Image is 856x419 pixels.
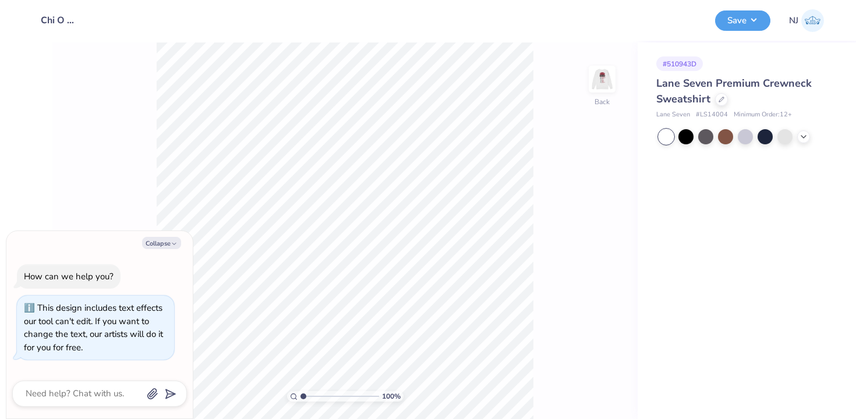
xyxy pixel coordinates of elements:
span: Minimum Order: 12 + [734,110,792,120]
img: Back [590,68,614,91]
div: Back [595,97,610,107]
span: # LS14004 [696,110,728,120]
div: How can we help you? [24,271,114,282]
span: Lane Seven Premium Crewneck Sweatshirt [656,76,812,106]
button: Collapse [142,237,181,249]
div: # 510943D [656,56,703,71]
span: Lane Seven [656,110,690,120]
span: 100 % [382,391,401,402]
input: Untitled Design [32,9,89,32]
button: Save [715,10,770,31]
img: Nick Johnson [801,9,824,32]
span: NJ [789,14,798,27]
a: NJ [789,9,824,32]
div: This design includes text effects our tool can't edit. If you want to change the text, our artist... [24,302,163,353]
